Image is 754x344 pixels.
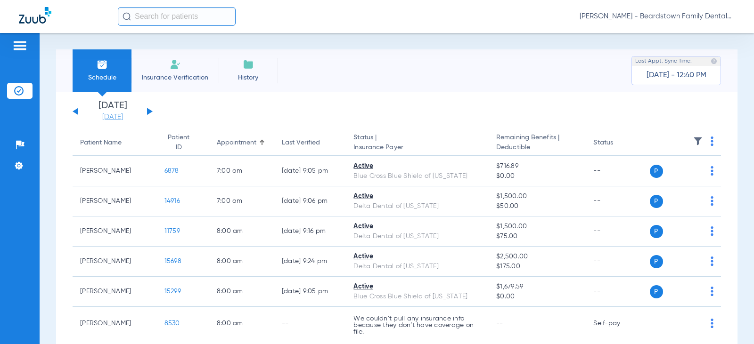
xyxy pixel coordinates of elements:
[73,247,157,277] td: [PERSON_NAME]
[496,292,578,302] span: $0.00
[274,307,346,340] td: --
[586,247,649,277] td: --
[353,192,481,201] div: Active
[274,156,346,186] td: [DATE] 9:05 PM
[353,222,481,232] div: Active
[164,133,193,152] div: Patient ID
[19,7,51,24] img: Zuub Logo
[209,307,274,340] td: 8:00 AM
[164,258,181,264] span: 15698
[586,130,649,156] th: Status
[496,262,578,272] span: $175.00
[496,143,578,152] span: Deductible
[711,166,713,176] img: group-dot-blue.svg
[586,277,649,307] td: --
[711,287,713,296] img: group-dot-blue.svg
[496,192,578,201] span: $1,500.00
[496,201,578,211] span: $50.00
[586,156,649,186] td: --
[282,138,339,148] div: Last Verified
[209,247,274,277] td: 8:00 AM
[164,288,181,295] span: 15299
[164,168,179,174] span: 6878
[73,156,157,186] td: [PERSON_NAME]
[217,138,256,148] div: Appointment
[282,138,320,148] div: Last Verified
[353,171,481,181] div: Blue Cross Blue Shield of [US_STATE]
[226,73,270,82] span: History
[353,143,481,152] span: Insurance Payer
[84,112,141,122] a: [DATE]
[693,136,703,146] img: filter.svg
[80,138,149,148] div: Patient Name
[635,56,692,66] span: Last Appt. Sync Time:
[80,138,122,148] div: Patient Name
[496,252,578,262] span: $2,500.00
[353,232,481,241] div: Delta Dental of [US_STATE]
[496,320,503,327] span: --
[346,130,489,156] th: Status |
[170,59,181,70] img: Manual Insurance Verification
[496,282,578,292] span: $1,679.59
[650,285,663,298] span: P
[217,138,267,148] div: Appointment
[209,186,274,216] td: 7:00 AM
[73,186,157,216] td: [PERSON_NAME]
[496,232,578,241] span: $75.00
[12,40,27,51] img: hamburger-icon
[84,101,141,122] li: [DATE]
[586,307,649,340] td: Self-pay
[353,282,481,292] div: Active
[586,186,649,216] td: --
[353,252,481,262] div: Active
[647,71,706,80] span: [DATE] - 12:40 PM
[209,156,274,186] td: 7:00 AM
[274,216,346,247] td: [DATE] 9:16 PM
[650,195,663,208] span: P
[711,58,717,64] img: last sync help info
[586,216,649,247] td: --
[73,307,157,340] td: [PERSON_NAME]
[580,12,735,21] span: [PERSON_NAME] - Beardstown Family Dental
[353,292,481,302] div: Blue Cross Blue Shield of [US_STATE]
[650,225,663,238] span: P
[650,255,663,268] span: P
[209,216,274,247] td: 8:00 AM
[711,256,713,266] img: group-dot-blue.svg
[80,73,124,82] span: Schedule
[118,7,236,26] input: Search for patients
[139,73,212,82] span: Insurance Verification
[209,277,274,307] td: 8:00 AM
[711,319,713,328] img: group-dot-blue.svg
[164,228,180,234] span: 11759
[496,161,578,171] span: $716.89
[711,226,713,236] img: group-dot-blue.svg
[353,161,481,171] div: Active
[73,277,157,307] td: [PERSON_NAME]
[274,277,346,307] td: [DATE] 9:05 PM
[164,320,180,327] span: 8530
[711,196,713,206] img: group-dot-blue.svg
[496,222,578,232] span: $1,500.00
[650,165,663,178] span: P
[274,247,346,277] td: [DATE] 9:24 PM
[97,59,108,70] img: Schedule
[353,201,481,211] div: Delta Dental of [US_STATE]
[353,262,481,272] div: Delta Dental of [US_STATE]
[164,133,202,152] div: Patient ID
[123,12,131,21] img: Search Icon
[164,198,180,204] span: 14916
[73,216,157,247] td: [PERSON_NAME]
[496,171,578,181] span: $0.00
[274,186,346,216] td: [DATE] 9:06 PM
[353,315,481,335] p: We couldn’t pull any insurance info because they don’t have coverage on file.
[489,130,586,156] th: Remaining Benefits |
[711,136,713,146] img: group-dot-blue.svg
[243,59,254,70] img: History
